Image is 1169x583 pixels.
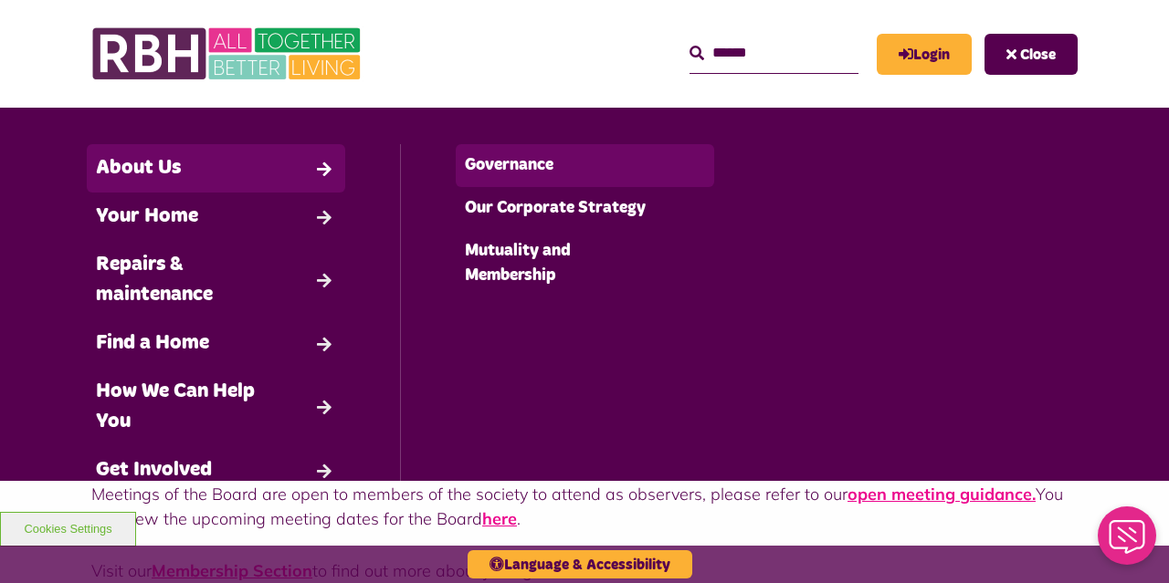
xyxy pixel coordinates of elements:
[87,144,345,193] a: About Us
[985,34,1078,75] button: Navigation
[1020,47,1056,62] span: Close
[87,368,345,446] a: How We Can Help You
[877,34,972,75] a: MyRBH
[456,144,713,187] a: Governance
[848,484,1036,505] a: open meeting guidance.
[468,550,692,578] button: Language & Accessibility
[87,446,345,495] a: Get Involved
[1087,501,1169,583] iframe: Netcall Web Assistant for live chat
[91,482,1078,531] p: Meetings of the Board are open to members of the society to attend as observers, please refer to ...
[482,508,517,529] a: You can view the upcoming meeting dates for the Board here
[87,193,345,241] a: Your Home
[87,241,345,319] a: Repairs & maintenance
[456,230,713,297] a: Mutuality and Membership
[456,187,713,230] a: Our Corporate Strategy
[690,34,858,73] input: Search
[87,319,345,368] a: Find a Home
[91,18,365,89] img: RBH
